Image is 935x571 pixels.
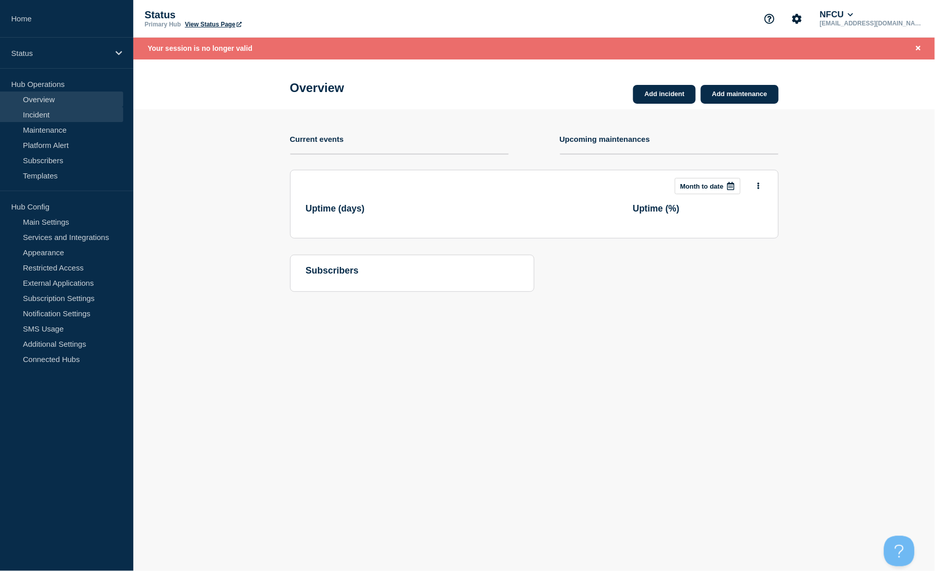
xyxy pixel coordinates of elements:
[912,43,925,54] button: Close banner
[306,265,519,276] h4: subscribers
[11,49,109,57] p: Status
[675,178,741,194] button: Month to date
[701,85,778,104] a: Add maintenance
[145,9,348,21] p: Status
[818,10,856,20] button: NFCU
[290,135,344,143] h4: Current events
[290,81,345,95] h1: Overview
[148,44,252,52] span: Your session is no longer valid
[818,20,924,27] p: [EMAIL_ADDRESS][DOMAIN_NAME]
[185,21,241,28] a: View Status Page
[759,8,780,29] button: Support
[633,85,696,104] a: Add incident
[884,536,915,566] iframe: Help Scout Beacon - Open
[145,21,181,28] p: Primary Hub
[786,8,808,29] button: Account settings
[560,135,650,143] h4: Upcoming maintenances
[306,203,365,214] h3: Uptime ( days )
[681,183,724,190] p: Month to date
[633,203,680,214] h3: Uptime ( % )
